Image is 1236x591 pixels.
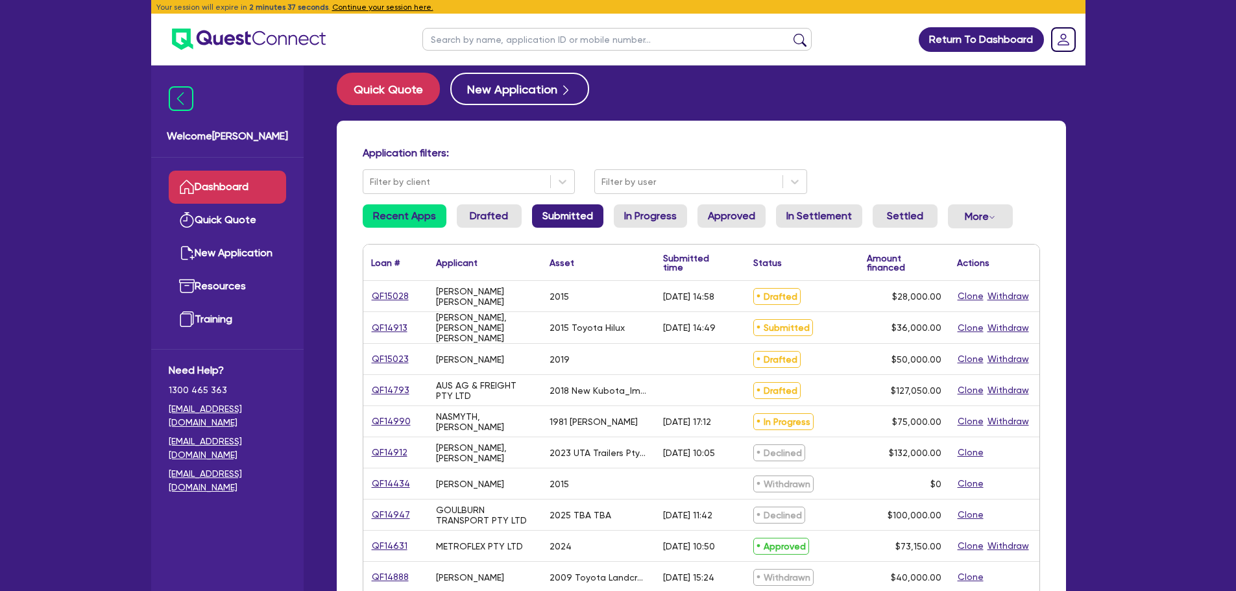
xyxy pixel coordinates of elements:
div: Amount financed [867,254,941,272]
span: $40,000.00 [891,572,941,583]
a: Training [169,303,286,336]
span: In Progress [753,413,814,430]
div: Status [753,258,782,267]
div: [PERSON_NAME] [436,354,504,365]
a: [EMAIL_ADDRESS][DOMAIN_NAME] [169,435,286,462]
div: Actions [957,258,989,267]
div: 2023 UTA Trailers Pty Ltd [PERSON_NAME] Float Trailer [550,448,648,458]
button: Clone [957,507,984,522]
span: $50,000.00 [891,354,941,365]
div: METROFLEX PTY LTD [436,541,523,551]
a: QF15023 [371,352,409,367]
div: [PERSON_NAME] [436,479,504,489]
a: Drafted [457,204,522,228]
span: 2 minutes 37 seconds [249,3,328,12]
a: Quick Quote [169,204,286,237]
button: Withdraw [987,414,1030,429]
a: [EMAIL_ADDRESS][DOMAIN_NAME] [169,467,286,494]
button: Withdraw [987,320,1030,335]
a: QF14947 [371,507,411,522]
button: Clone [957,538,984,553]
h4: Application filters: [363,147,1040,159]
a: Settled [873,204,938,228]
div: 2025 TBA TBA [550,510,611,520]
div: 2015 Toyota Hilux [550,322,625,333]
div: [DATE] 10:50 [663,541,715,551]
button: Clone [957,445,984,460]
a: Submitted [532,204,603,228]
span: Drafted [753,382,801,399]
span: Submitted [753,319,813,336]
img: quest-connect-logo-blue [172,29,326,50]
span: $132,000.00 [889,448,941,458]
div: AUS AG & FREIGHT PTY LTD [436,380,534,401]
span: $127,050.00 [891,385,941,396]
div: [DATE] 17:12 [663,416,711,427]
input: Search by name, application ID or mobile number... [422,28,812,51]
span: Drafted [753,351,801,368]
span: $0 [930,479,941,489]
div: [PERSON_NAME] [PERSON_NAME] [436,286,534,307]
span: Need Help? [169,363,286,378]
div: 1981 [PERSON_NAME] [550,416,638,427]
div: GOULBURN TRANSPORT PTY LTD [436,505,534,525]
span: Welcome [PERSON_NAME] [167,128,288,144]
img: icon-menu-close [169,86,193,111]
div: [DATE] 11:42 [663,510,712,520]
div: 2009 Toyota Landcruiser GXL [550,572,648,583]
div: Asset [550,258,574,267]
button: Clone [957,289,984,304]
button: Clone [957,320,984,335]
a: QF14888 [371,570,409,585]
a: Resources [169,270,286,303]
button: Withdraw [987,383,1030,398]
div: [DATE] 10:05 [663,448,715,458]
a: QF14913 [371,320,408,335]
span: Approved [753,538,809,555]
a: In Progress [614,204,687,228]
span: $75,000.00 [892,416,941,427]
a: Quick Quote [337,73,450,105]
div: [PERSON_NAME], [PERSON_NAME] [PERSON_NAME] [436,312,534,343]
a: [EMAIL_ADDRESS][DOMAIN_NAME] [169,402,286,429]
button: Continue your session here. [332,1,433,13]
span: Drafted [753,288,801,305]
span: Withdrawn [753,476,814,492]
button: Clone [957,570,984,585]
a: QF14990 [371,414,411,429]
a: QF14434 [371,476,411,491]
span: $36,000.00 [891,322,941,333]
div: Applicant [436,258,478,267]
span: Withdrawn [753,569,814,586]
div: [DATE] 14:49 [663,322,716,333]
div: Submitted time [663,254,726,272]
button: Clone [957,476,984,491]
a: Dropdown toggle [1047,23,1080,56]
img: resources [179,278,195,294]
a: QF14793 [371,383,410,398]
a: Approved [697,204,766,228]
button: New Application [450,73,589,105]
div: 2015 [550,291,569,302]
span: Declined [753,444,805,461]
a: QF15028 [371,289,409,304]
button: Clone [957,383,984,398]
img: new-application [179,245,195,261]
div: 2018 New Kubota_ImplementsSC1600CS - Seeder SC1600CS [550,385,648,396]
div: [DATE] 14:58 [663,291,714,302]
a: Dashboard [169,171,286,204]
button: Withdraw [987,289,1030,304]
div: [DATE] 15:24 [663,572,714,583]
span: $73,150.00 [895,541,941,551]
div: Loan # [371,258,400,267]
a: Return To Dashboard [919,27,1044,52]
div: [PERSON_NAME], [PERSON_NAME] [436,442,534,463]
div: 2024 [550,541,572,551]
span: $28,000.00 [892,291,941,302]
span: 1300 465 363 [169,383,286,397]
button: Withdraw [987,352,1030,367]
img: training [179,311,195,327]
a: QF14631 [371,538,408,553]
button: Dropdown toggle [948,204,1013,228]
